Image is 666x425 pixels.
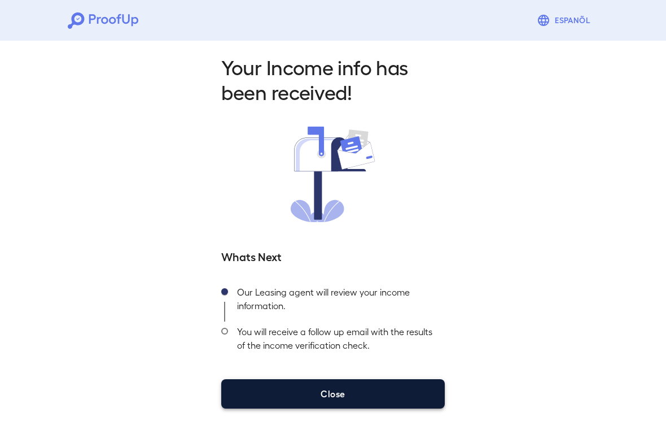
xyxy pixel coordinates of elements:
h2: Your Income info has been received! [221,54,445,104]
h5: Whats Next [221,248,445,264]
img: received.svg [291,127,375,222]
div: You will receive a follow up email with the results of the income verification check. [228,322,445,361]
button: Close [221,379,445,409]
button: Espanõl [532,9,598,32]
div: Our Leasing agent will review your income information. [228,282,445,322]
